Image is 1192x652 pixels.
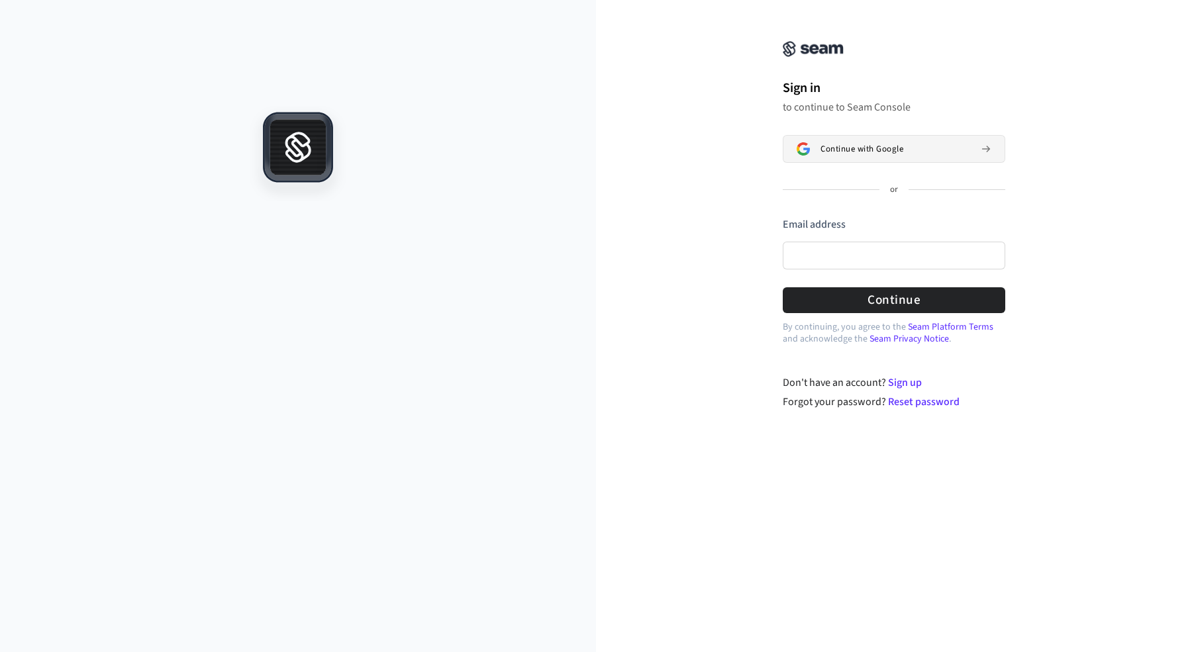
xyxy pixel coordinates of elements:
[908,320,993,334] a: Seam Platform Terms
[783,321,1005,345] p: By continuing, you agree to the and acknowledge the .
[783,394,1006,410] div: Forgot your password?
[888,395,960,409] a: Reset password
[797,142,810,156] img: Sign in with Google
[890,184,898,196] p: or
[888,375,922,390] a: Sign up
[820,144,903,154] span: Continue with Google
[783,78,1005,98] h1: Sign in
[783,375,1006,391] div: Don't have an account?
[783,101,1005,114] p: to continue to Seam Console
[783,41,844,57] img: Seam Console
[869,332,949,346] a: Seam Privacy Notice
[783,217,846,232] label: Email address
[783,135,1005,163] button: Sign in with GoogleContinue with Google
[783,287,1005,313] button: Continue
